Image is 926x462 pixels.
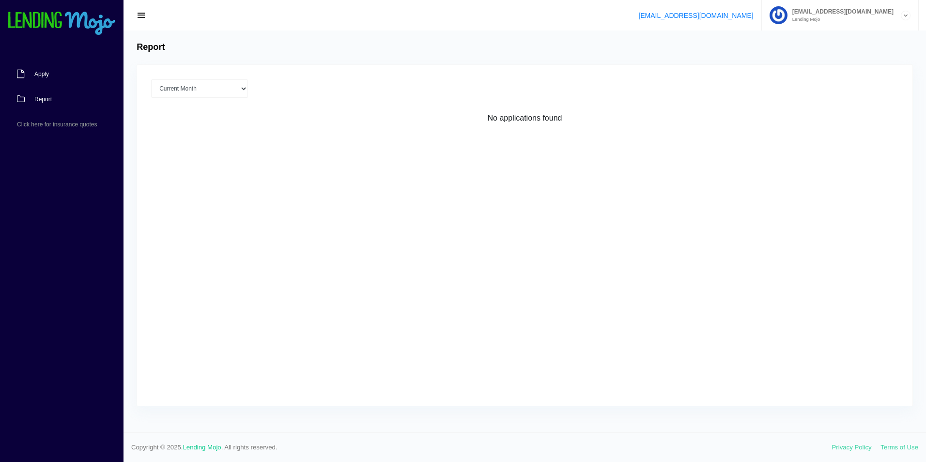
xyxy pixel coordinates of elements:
[183,444,221,451] a: Lending Mojo
[832,444,872,451] a: Privacy Policy
[770,6,787,24] img: Profile image
[880,444,918,451] a: Terms of Use
[34,96,52,102] span: Report
[17,122,97,127] span: Click here for insurance quotes
[7,12,116,36] img: logo-small.png
[638,12,753,19] a: [EMAIL_ADDRESS][DOMAIN_NAME]
[34,71,49,77] span: Apply
[787,17,894,22] small: Lending Mojo
[151,112,898,124] div: No applications found
[787,9,894,15] span: [EMAIL_ADDRESS][DOMAIN_NAME]
[137,42,165,53] h4: Report
[131,443,832,452] span: Copyright © 2025. . All rights reserved.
